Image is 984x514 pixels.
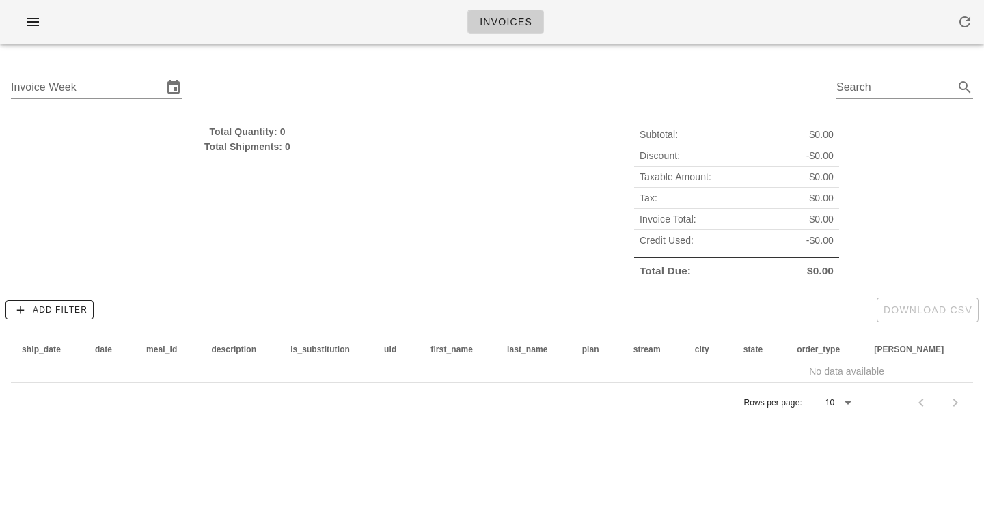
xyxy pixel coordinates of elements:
[809,212,834,227] span: $0.00
[743,383,856,423] div: Rows per page:
[11,139,484,154] div: Total Shipments: 0
[640,148,680,163] span: Discount:
[806,233,834,248] span: -$0.00
[684,339,733,360] th: city: Not sorted. Activate to sort ascending.
[95,345,112,354] span: date
[809,190,834,205] span: $0.00
[430,345,473,354] span: first_name
[5,300,94,319] button: Add Filter
[290,345,350,354] span: is_substitution
[211,345,256,354] span: description
[420,339,496,360] th: first_name: Not sorted. Activate to sort ascending.
[384,345,396,354] span: uid
[279,339,373,360] th: is_substitution: Not sorted. Activate to sort ascending.
[695,345,709,354] span: city
[11,339,84,360] th: ship_date: Not sorted. Activate to sort ascending.
[146,345,177,354] span: meal_id
[640,169,711,184] span: Taxable Amount:
[571,339,623,360] th: plan: Not sorted. Activate to sort ascending.
[479,16,532,27] span: Invoices
[582,345,599,354] span: plan
[807,263,834,279] span: $0.00
[797,345,840,354] span: order_type
[373,339,420,360] th: uid: Not sorted. Activate to sort ascending.
[200,339,279,360] th: description: Not sorted. Activate to sort ascending.
[809,127,834,142] span: $0.00
[825,392,856,414] div: 10Rows per page:
[882,397,887,409] div: –
[809,169,834,184] span: $0.00
[633,345,661,354] span: stream
[11,124,484,139] div: Total Quantity: 0
[640,190,657,205] span: Tax:
[825,397,834,409] div: 10
[84,339,135,360] th: date: Not sorted. Activate to sort ascending.
[743,345,763,354] span: state
[507,345,548,354] span: last_name
[640,127,678,142] span: Subtotal:
[733,339,787,360] th: state: Not sorted. Activate to sort ascending.
[806,148,834,163] span: -$0.00
[874,345,944,354] span: [PERSON_NAME]
[640,263,691,279] span: Total Due:
[863,339,967,360] th: tod: Not sorted. Activate to sort ascending.
[623,339,684,360] th: stream: Not sorted. Activate to sort ascending.
[22,345,61,354] span: ship_date
[135,339,200,360] th: meal_id: Not sorted. Activate to sort ascending.
[786,339,863,360] th: order_type: Not sorted. Activate to sort ascending.
[12,304,87,316] span: Add Filter
[640,233,694,248] span: Credit Used:
[467,10,544,34] a: Invoices
[496,339,571,360] th: last_name: Not sorted. Activate to sort ascending.
[640,212,696,227] span: Invoice Total:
